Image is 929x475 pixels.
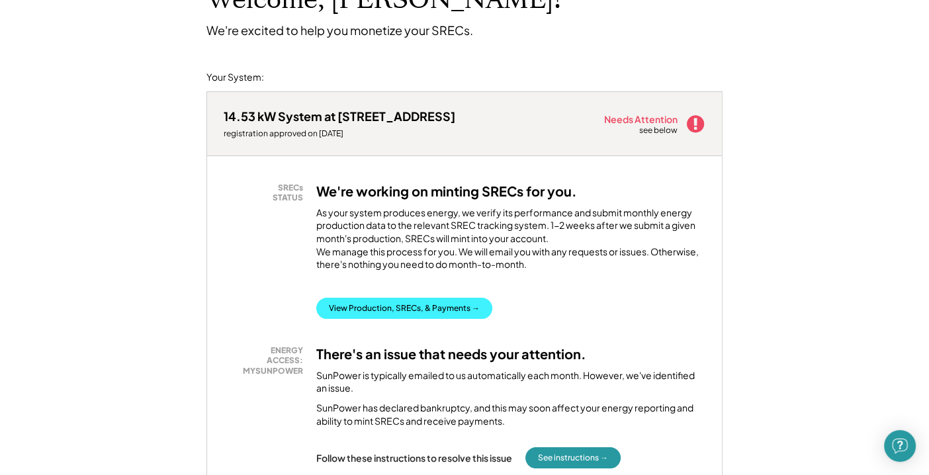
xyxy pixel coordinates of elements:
div: ENERGY ACCESS: MYSUNPOWER [230,345,303,376]
div: Your System: [206,71,264,84]
div: registration approved on [DATE] [224,128,455,139]
button: See instructions → [525,447,621,468]
div: SRECs STATUS [230,183,303,203]
div: As your system produces energy, we verify its performance and submit monthly energy production da... [316,206,705,278]
h3: There's an issue that needs your attention. [316,345,586,363]
div: Open Intercom Messenger [884,430,916,462]
div: SunPower is typically emailed to us automatically each month. However, we've identified an issue. [316,369,705,395]
div: Follow these instructions to resolve this issue [316,452,512,464]
div: Needs Attention [604,114,679,124]
div: see below [639,125,679,136]
div: 14.53 kW System at [STREET_ADDRESS] [224,108,455,124]
div: We're excited to help you monetize your SRECs. [206,22,473,38]
div: SunPower has declared bankruptcy, and this may soon affect your energy reporting and ability to m... [316,402,705,427]
button: View Production, SRECs, & Payments → [316,298,492,319]
h3: We're working on minting SRECs for you. [316,183,577,200]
